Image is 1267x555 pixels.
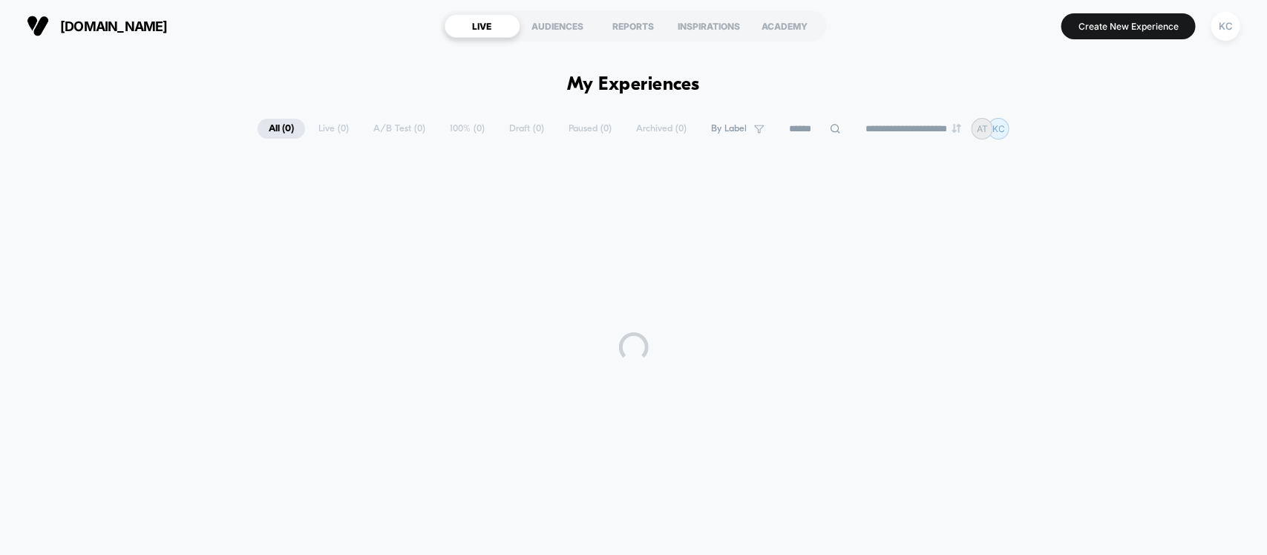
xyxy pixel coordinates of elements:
[977,123,988,134] p: AT
[952,124,961,133] img: end
[596,14,672,38] div: REPORTS
[992,123,1005,134] p: KC
[520,14,596,38] div: AUDIENCES
[1211,12,1240,41] div: KC
[445,14,520,38] div: LIVE
[60,19,168,34] span: [DOMAIN_NAME]
[567,74,700,96] h1: My Experiences
[258,119,305,139] span: All ( 0 )
[711,123,747,134] span: By Label
[672,14,747,38] div: INSPIRATIONS
[27,15,49,37] img: Visually logo
[747,14,823,38] div: ACADEMY
[22,14,172,38] button: [DOMAIN_NAME]
[1061,13,1196,39] button: Create New Experience
[1207,11,1245,42] button: KC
